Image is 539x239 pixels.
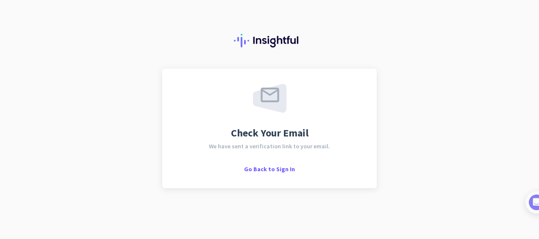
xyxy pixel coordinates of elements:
[234,34,305,47] img: Insightful
[253,84,286,113] img: email-sent
[231,128,308,138] span: Check Your Email
[244,165,295,173] span: Go Back to Sign In
[209,143,330,149] span: We have sent a verification link to your email.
